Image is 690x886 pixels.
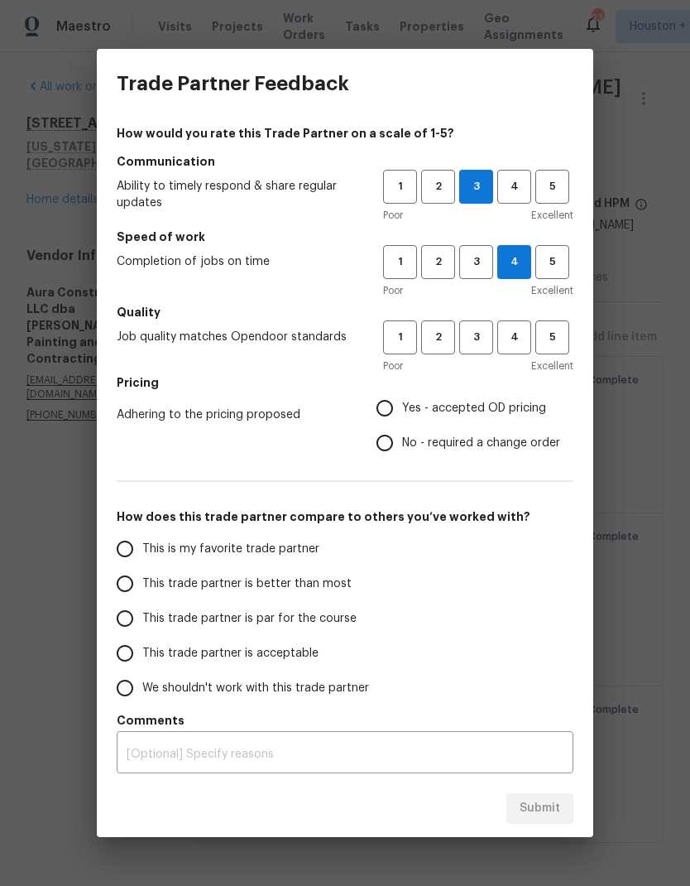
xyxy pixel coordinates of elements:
span: 1 [385,177,415,196]
span: Poor [383,282,403,299]
button: 5 [535,170,569,204]
button: 4 [497,320,531,354]
span: 4 [498,253,530,272]
span: This trade partner is better than most [142,575,352,593]
button: 5 [535,320,569,354]
button: 4 [497,170,531,204]
button: 2 [421,170,455,204]
span: Completion of jobs on time [117,253,357,270]
h4: How would you rate this Trade Partner on a scale of 1-5? [117,125,573,142]
button: 1 [383,245,417,279]
span: 4 [499,328,529,347]
button: 1 [383,320,417,354]
span: 3 [461,253,491,272]
span: Excellent [531,358,573,374]
h5: Quality [117,304,573,320]
span: Adhering to the pricing proposed [117,407,350,423]
h5: Pricing [117,374,573,391]
span: 4 [499,177,529,196]
span: This is my favorite trade partner [142,541,319,558]
span: Excellent [531,282,573,299]
span: 5 [537,253,568,272]
button: 3 [459,320,493,354]
span: 2 [423,253,453,272]
span: Ability to timely respond & share regular updates [117,178,357,211]
span: Job quality matches Opendoor standards [117,329,357,345]
span: We shouldn't work with this trade partner [142,680,369,697]
h3: Trade Partner Feedback [117,72,349,95]
button: 5 [535,245,569,279]
h5: How does this trade partner compare to others you’ve worked with? [117,508,573,525]
button: 2 [421,320,455,354]
span: 3 [460,177,492,196]
div: How does this trade partner compare to others you’ve worked with? [117,532,573,705]
span: No - required a change order [402,435,560,452]
span: This trade partner is acceptable [142,645,319,662]
span: Poor [383,358,403,374]
span: Yes - accepted OD pricing [402,400,546,417]
span: 2 [423,177,453,196]
h5: Speed of work [117,229,573,245]
span: 1 [385,328,415,347]
h5: Comments [117,712,573,729]
button: 4 [497,245,531,279]
span: Excellent [531,207,573,224]
span: Poor [383,207,403,224]
span: This trade partner is par for the course [142,610,357,628]
button: 3 [459,245,493,279]
h5: Communication [117,153,573,170]
span: 1 [385,253,415,272]
button: 2 [421,245,455,279]
span: 5 [537,328,568,347]
div: Pricing [376,391,573,460]
button: 1 [383,170,417,204]
span: 5 [537,177,568,196]
span: 2 [423,328,453,347]
span: 3 [461,328,491,347]
button: 3 [459,170,493,204]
